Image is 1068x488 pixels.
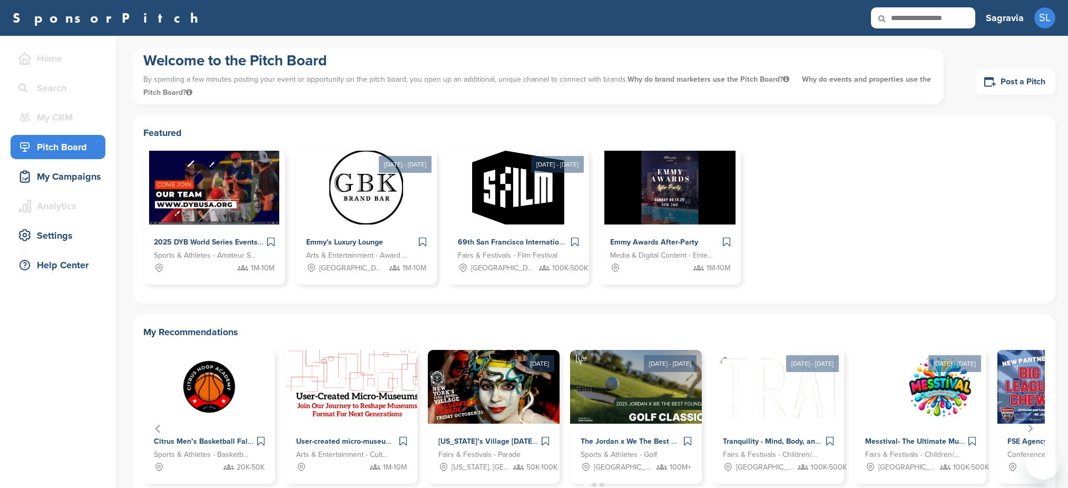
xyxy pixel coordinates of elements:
div: [DATE] [525,355,554,372]
div: 3 of 12 [428,350,560,484]
span: [GEOGRAPHIC_DATA], [GEOGRAPHIC_DATA] [319,262,385,274]
button: Go to page 3 [600,483,604,487]
button: Go to page 2 [592,483,596,487]
a: Sponsorpitch & Emmy Awards After-Party Media & Digital Content - Entertainment 1M-10M [600,151,741,285]
div: Home [16,49,105,68]
div: 5 of 12 [712,350,844,484]
h2: My Recommendations [143,325,1045,339]
span: Arts & Entertainment - Award Show [306,250,411,261]
span: Fairs & Festivals - Children/Family [865,449,960,461]
a: My CRM [11,105,105,130]
span: 100M+ [670,462,691,473]
a: Post a Pitch [975,69,1055,95]
div: My Campaigns [16,167,105,186]
button: Go to page 1 [584,482,590,488]
img: Sponsorpitch & [604,151,736,225]
span: Sports & Athletes - Basketball [154,449,249,461]
div: Help Center [16,256,105,275]
div: Search [16,79,105,97]
a: Settings [11,223,105,248]
span: [US_STATE], [GEOGRAPHIC_DATA] [452,462,511,473]
button: Next slide [1023,421,1037,436]
div: 4 of 12 [570,350,702,484]
a: [DATE] - [DATE] Sponsorpitch & 69th San Francisco International Film Festival Fairs & Festivals -... [447,134,589,285]
span: 100K-500K [552,262,588,274]
img: Sponsorpitch & [428,350,560,424]
span: 1M-10M [403,262,426,274]
a: Sponsorpitch & Citrus Men’s Basketball Fall 2025 League Sports & Athletes - Basketball 20K-50K [143,350,275,484]
h1: Welcome to the Pitch Board [143,51,933,70]
span: 20K-50K [237,462,264,473]
span: Why do brand marketers use the Pitch Board? [628,75,791,84]
span: User-created micro-museums - Sponsor the future of cultural storytelling [296,437,543,446]
a: [DATE] - [DATE] Sponsorpitch & The Jordan x We The Best Golf Classic 2025 – Where Sports, Music &... [570,333,702,484]
div: [DATE] - [DATE] [379,156,432,173]
div: 1 of 12 [143,350,275,484]
span: 50K-100K [526,462,557,473]
div: Pitch Board [16,138,105,157]
span: Sports & Athletes - Golf [581,449,657,461]
img: Sponsorpitch & [472,151,564,225]
div: 2 of 12 [286,350,417,484]
a: [DATE] - [DATE] Sponsorpitch & Emmy's Luxury Lounge Arts & Entertainment - Award Show [GEOGRAPHIC... [296,134,437,285]
div: My CRM [16,108,105,127]
a: Sponsorpitch & 2025 DYB World Series Events Sports & Athletes - Amateur Sports Leagues 1M-10M [143,151,285,285]
a: Sponsorpitch & User-created micro-museums - Sponsor the future of cultural storytelling Arts & En... [286,350,417,484]
span: Emmy's Luxury Lounge [306,238,383,247]
div: 6 of 12 [855,350,986,484]
span: 100K-500K [953,462,989,473]
h3: Sagravia [986,11,1024,25]
button: Go to last slide [151,421,165,436]
a: [DATE] - [DATE] Sponsorpitch & Messtival- The Ultimate Music and Learning Family Festival Fairs &... [855,333,986,484]
a: Analytics [11,194,105,218]
iframe: Button to launch messaging window [1026,446,1060,480]
div: [DATE] - [DATE] [531,156,584,173]
span: Emmy Awards After-Party [610,238,698,247]
span: Arts & Entertainment - Cultural [296,449,391,461]
span: 2025 DYB World Series Events [154,238,258,247]
span: [GEOGRAPHIC_DATA], [GEOGRAPHIC_DATA] [878,462,937,473]
img: Sponsorpitch & [570,350,717,424]
img: Sponsorpitch & [329,151,403,225]
div: [DATE] - [DATE] [928,355,981,372]
span: Fairs & Festivals - Children/Family [723,449,818,461]
span: [GEOGRAPHIC_DATA], [GEOGRAPHIC_DATA] [594,462,653,473]
a: Pitch Board [11,135,105,159]
img: Sponsorpitch & [149,151,279,225]
p: By spending a few minutes posting your event or opportunity on the pitch board, you open up an ad... [143,70,933,102]
a: My Campaigns [11,164,105,189]
a: [DATE] Sponsorpitch & [US_STATE]’s Village [DATE] Parade - 2025 Fairs & Festivals - Parade [US_ST... [428,333,560,484]
span: Citrus Men’s Basketball Fall 2025 League [154,437,297,446]
a: Sagravia [986,6,1024,30]
span: 69th San Francisco International Film Festival [458,238,615,247]
span: Sports & Athletes - Amateur Sports Leagues [154,250,259,261]
a: [DATE] - [DATE] Sponsorpitch & Tranquility - Mind, Body, and Soul Retreats Fairs & Festivals - Ch... [712,333,844,484]
a: Home [11,46,105,71]
a: Search [11,76,105,100]
span: Fairs & Festivals - Film Festival [458,250,557,261]
div: [DATE] - [DATE] [786,355,839,372]
img: Sponsorpitch & [855,350,1025,424]
div: [DATE] - [DATE] [644,355,697,372]
span: Tranquility - Mind, Body, and Soul Retreats [723,437,867,446]
span: [GEOGRAPHIC_DATA], [GEOGRAPHIC_DATA] [736,462,795,473]
a: SponsorPitch [13,11,205,25]
span: SL [1034,7,1055,28]
div: Analytics [16,197,105,216]
div: Settings [16,226,105,245]
span: 1M-10M [707,262,730,274]
span: 1M-10M [383,462,407,473]
span: The Jordan x We The Best Golf Classic 2025 – Where Sports, Music & Philanthropy Collide [581,437,889,446]
img: Sponsorpitch & [172,350,246,424]
span: 1M-10M [251,262,275,274]
h2: Featured [143,125,1045,140]
img: Sponsorpitch & [286,350,431,424]
span: [GEOGRAPHIC_DATA], [GEOGRAPHIC_DATA] [471,262,536,274]
span: 100K-500K [811,462,847,473]
span: [US_STATE]’s Village [DATE] Parade - 2025 [438,437,585,446]
span: Fairs & Festivals - Parade [438,449,521,461]
span: Media & Digital Content - Entertainment [610,250,715,261]
a: Help Center [11,253,105,277]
